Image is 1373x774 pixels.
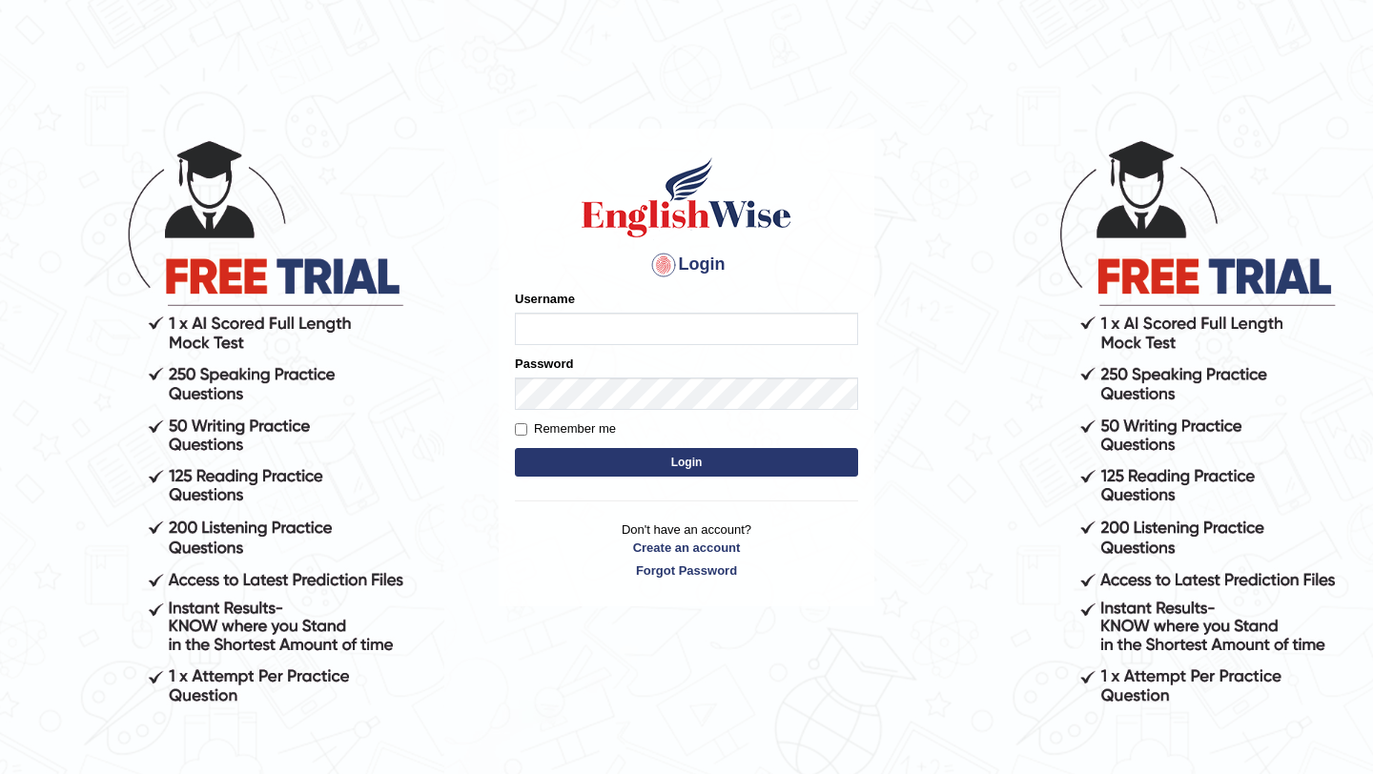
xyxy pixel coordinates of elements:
[515,355,573,373] label: Password
[515,423,527,436] input: Remember me
[515,539,858,557] a: Create an account
[515,290,575,308] label: Username
[515,419,616,438] label: Remember me
[515,561,858,580] a: Forgot Password
[515,520,858,580] p: Don't have an account?
[515,448,858,477] button: Login
[515,250,858,280] h4: Login
[578,154,795,240] img: Logo of English Wise sign in for intelligent practice with AI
